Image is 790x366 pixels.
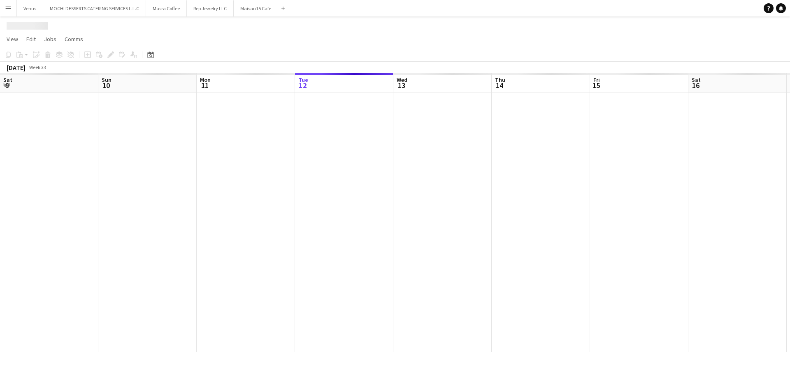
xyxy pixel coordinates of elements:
[7,35,18,43] span: View
[395,81,407,90] span: 13
[3,34,21,44] a: View
[690,81,701,90] span: 16
[17,0,43,16] button: Venus
[200,76,211,83] span: Mon
[23,34,39,44] a: Edit
[593,76,600,83] span: Fri
[146,0,187,16] button: Masra Coffee
[44,35,56,43] span: Jobs
[298,76,308,83] span: Tue
[102,76,112,83] span: Sun
[27,64,48,70] span: Week 33
[495,76,505,83] span: Thu
[494,81,505,90] span: 14
[234,0,278,16] button: Maisan15 Cafe
[41,34,60,44] a: Jobs
[692,76,701,83] span: Sat
[7,63,26,72] div: [DATE]
[65,35,83,43] span: Comms
[199,81,211,90] span: 11
[2,81,12,90] span: 9
[100,81,112,90] span: 10
[397,76,407,83] span: Wed
[3,76,12,83] span: Sat
[61,34,86,44] a: Comms
[187,0,234,16] button: Rep Jewelry LLC
[297,81,308,90] span: 12
[26,35,36,43] span: Edit
[592,81,600,90] span: 15
[43,0,146,16] button: MOCHI DESSERTS CATERING SERVICES L.L.C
